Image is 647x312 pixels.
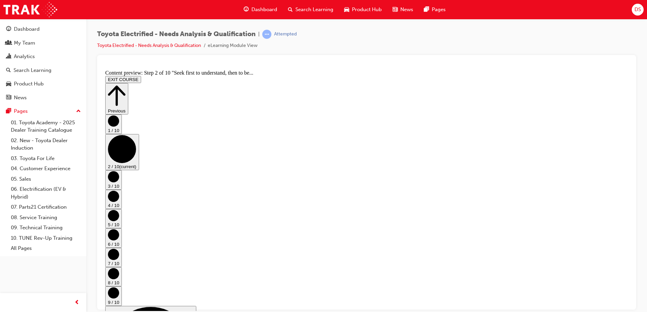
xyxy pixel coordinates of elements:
[344,5,349,14] span: car-icon
[3,22,84,105] button: DashboardMy TeamAnalyticsSearch LearningProduct HubNews
[274,31,297,37] div: Attempted
[3,92,84,104] a: News
[5,233,17,238] span: 9 / 10
[424,5,429,14] span: pages-icon
[5,194,17,199] span: 7 / 10
[14,25,40,33] div: Dashboard
[6,54,11,60] span: chart-icon
[6,95,11,101] span: news-icon
[5,136,17,141] span: 4 / 10
[3,105,84,118] button: Pages
[3,3,526,9] div: Content preview: Step 2 of 10 "Seek first to understand, then to be...
[339,3,387,17] a: car-iconProduct Hub
[3,142,19,161] button: 5 / 10
[5,116,17,122] span: 3 / 10
[8,163,84,174] a: 04. Customer Experience
[3,50,84,63] a: Analytics
[6,81,11,87] span: car-icon
[8,223,84,233] a: 09. Technical Training
[97,30,255,38] span: Toyota Electrified - Needs Analysis & Qualification
[432,6,446,14] span: Pages
[8,118,84,135] a: 01. Toyota Academy - 2025 Dealer Training Catalogue
[419,3,451,17] a: pages-iconPages
[258,30,260,38] span: |
[3,78,84,90] a: Product Hub
[634,6,641,14] span: DS
[97,43,201,48] a: Toyota Electrified - Needs Analysis & Qualification
[17,97,34,102] span: (current)
[6,68,11,74] span: search-icon
[76,107,81,116] span: up-icon
[14,94,27,102] div: News
[3,67,37,103] button: 2 / 10(current)
[393,5,398,14] span: news-icon
[3,47,19,67] button: 1 / 10
[14,107,28,115] div: Pages
[8,243,84,254] a: All Pages
[8,174,84,184] a: 05. Sales
[8,153,84,164] a: 03. Toyota For Life
[6,40,11,46] span: people-icon
[5,61,17,66] span: 1 / 10
[238,3,283,17] a: guage-iconDashboard
[283,3,339,17] a: search-iconSearch Learning
[8,202,84,212] a: 07. Parts21 Certification
[6,26,11,32] span: guage-icon
[5,41,23,46] span: Previous
[387,3,419,17] a: news-iconNews
[8,135,84,153] a: 02. New - Toyota Dealer Induction
[352,6,382,14] span: Product Hub
[3,9,39,16] button: EXIT COURSE
[3,219,19,238] button: 9 / 10
[244,5,249,14] span: guage-icon
[5,175,17,180] span: 6 / 10
[3,123,19,142] button: 4 / 10
[3,103,19,122] button: 3 / 10
[8,233,84,243] a: 10. TUNE Rev-Up Training
[3,181,19,200] button: 7 / 10
[3,161,19,180] button: 6 / 10
[14,39,35,47] div: My Team
[14,53,35,60] div: Analytics
[5,155,17,160] span: 5 / 10
[3,16,26,47] button: Previous
[262,30,271,39] span: learningRecordVerb_ATTEMPT-icon
[251,6,277,14] span: Dashboard
[3,23,84,35] a: Dashboard
[208,42,258,50] li: eLearning Module View
[14,67,51,74] div: Search Learning
[5,213,17,218] span: 8 / 10
[3,200,19,219] button: 8 / 10
[5,97,17,102] span: 2 / 10
[74,298,80,307] span: prev-icon
[8,184,84,202] a: 06. Electrification (EV & Hybrid)
[400,6,413,14] span: News
[3,64,84,77] a: Search Learning
[295,6,333,14] span: Search Learning
[8,212,84,223] a: 08. Service Training
[14,80,44,88] div: Product Hub
[632,4,644,16] button: DS
[3,37,84,49] a: My Team
[3,2,57,17] img: Trak
[6,108,11,114] span: pages-icon
[288,5,293,14] span: search-icon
